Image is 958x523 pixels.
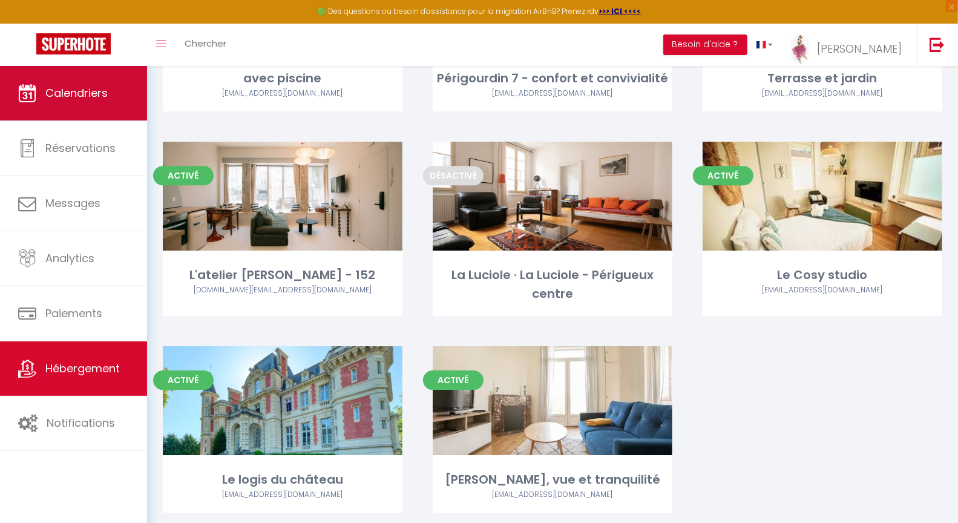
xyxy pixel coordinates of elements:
[930,37,945,52] img: logout
[163,88,402,99] div: Airbnb
[791,35,809,64] img: ...
[163,50,402,88] div: L'Ostal Périgourdin :Maison familiale avec piscine
[663,35,747,55] button: Besoin d'aide ?
[47,415,115,430] span: Notifications
[45,306,102,321] span: Paiements
[423,166,484,185] span: Désactivé
[433,88,672,99] div: Airbnb
[433,50,672,88] div: ZDK Ostal 1er étage · L'Ostal Périgourdin 7 - confort et convivialité
[163,285,402,296] div: Airbnb
[703,266,942,285] div: Le Cosy studio
[703,88,942,99] div: Airbnb
[599,6,641,16] a: >>> ICI <<<<
[153,370,214,390] span: Activé
[163,489,402,501] div: Airbnb
[163,266,402,285] div: L'atelier [PERSON_NAME] - 152
[782,24,917,66] a: ... [PERSON_NAME]
[185,37,226,50] span: Chercher
[45,85,108,100] span: Calendriers
[153,166,214,185] span: Activé
[45,361,120,376] span: Hébergement
[45,251,94,266] span: Analytics
[433,489,672,501] div: Airbnb
[45,140,116,156] span: Réservations
[703,50,942,88] div: ZDK Ostal rdc · L'ostal Périgourdin 4 - Terrasse et jardin
[817,41,902,56] span: [PERSON_NAME]
[433,266,672,304] div: La Luciole · La Luciole - Périgueux centre
[423,370,484,390] span: Activé
[703,285,942,296] div: Airbnb
[36,33,111,54] img: Super Booking
[693,166,753,185] span: Activé
[163,470,402,489] div: Le logis du château
[176,24,235,66] a: Chercher
[433,470,672,489] div: [PERSON_NAME], vue et tranquilité
[45,196,100,211] span: Messages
